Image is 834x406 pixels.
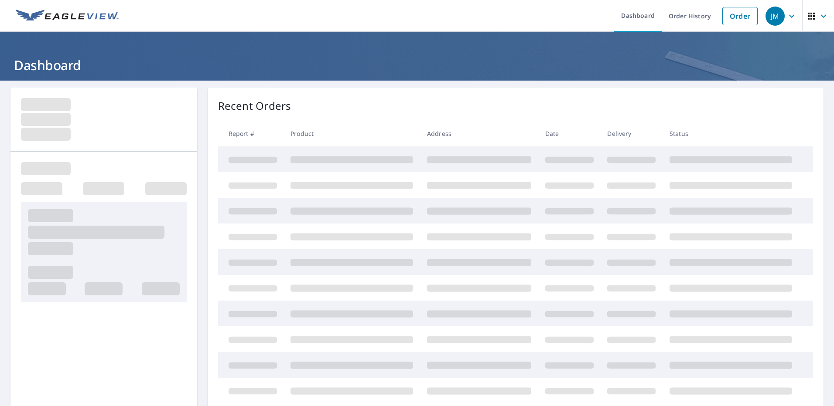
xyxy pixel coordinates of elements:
th: Product [284,121,420,146]
th: Delivery [600,121,663,146]
p: Recent Orders [218,98,291,114]
th: Address [420,121,538,146]
h1: Dashboard [10,56,824,74]
a: Order [722,7,758,25]
th: Report # [218,121,284,146]
th: Status [663,121,799,146]
img: EV Logo [16,10,119,23]
th: Date [538,121,601,146]
div: JM [766,7,785,26]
